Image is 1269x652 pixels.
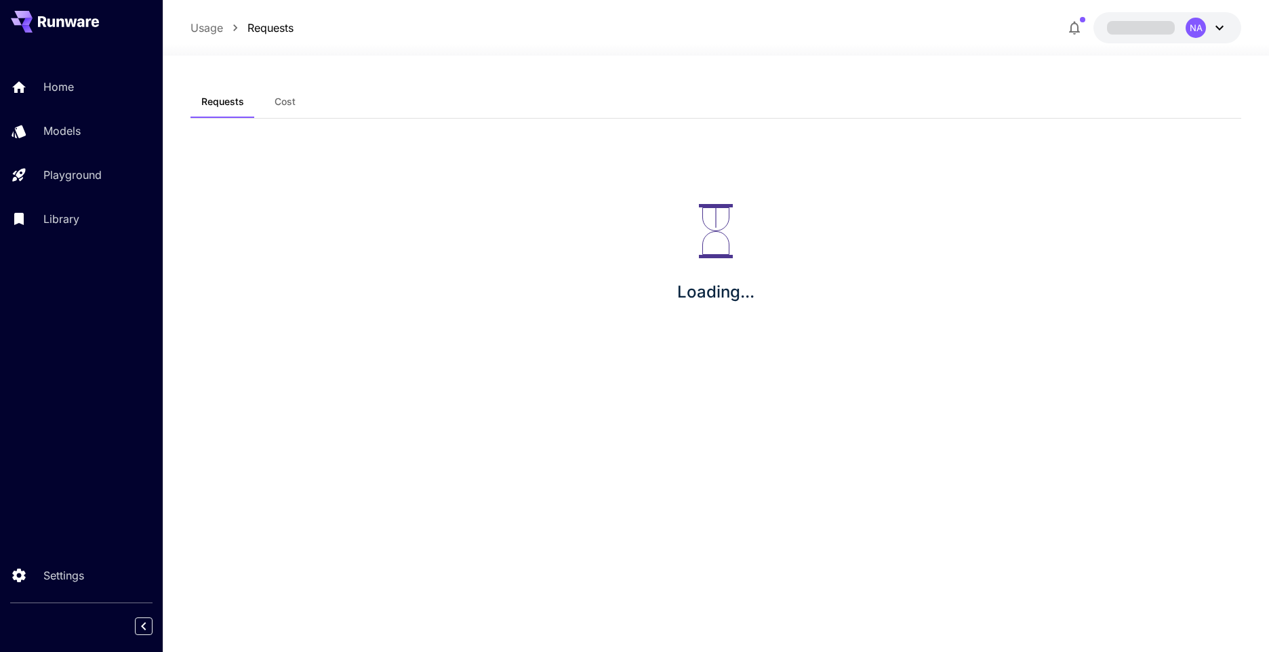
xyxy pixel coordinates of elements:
nav: breadcrumb [190,20,294,36]
button: NA [1093,12,1241,43]
a: Requests [247,20,294,36]
div: NA [1186,18,1206,38]
span: Cost [275,96,296,108]
p: Home [43,79,74,95]
div: Collapse sidebar [145,614,163,638]
span: Requests [201,96,244,108]
a: Usage [190,20,223,36]
p: Settings [43,567,84,584]
p: Loading... [677,280,754,304]
p: Models [43,123,81,139]
p: Library [43,211,79,227]
button: Collapse sidebar [135,617,153,635]
p: Playground [43,167,102,183]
